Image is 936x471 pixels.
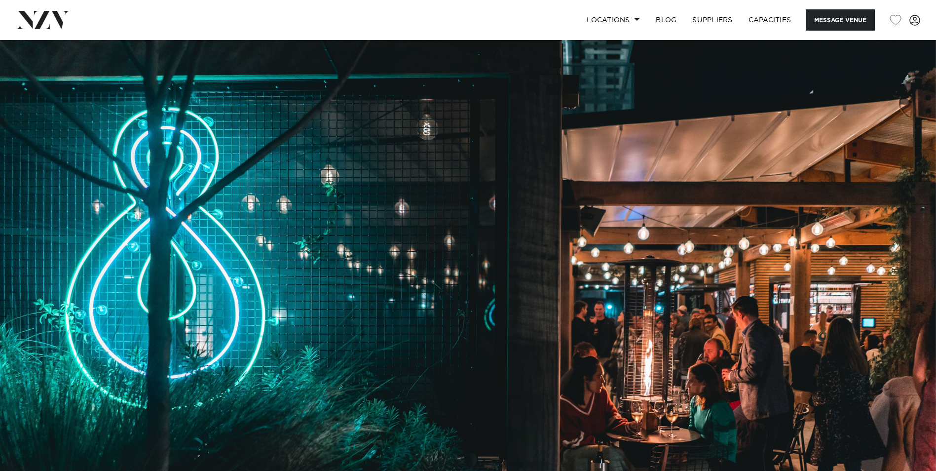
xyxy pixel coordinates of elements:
[806,9,875,31] button: Message Venue
[16,11,70,29] img: nzv-logo.png
[684,9,740,31] a: SUPPLIERS
[741,9,799,31] a: Capacities
[579,9,648,31] a: Locations
[648,9,684,31] a: BLOG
